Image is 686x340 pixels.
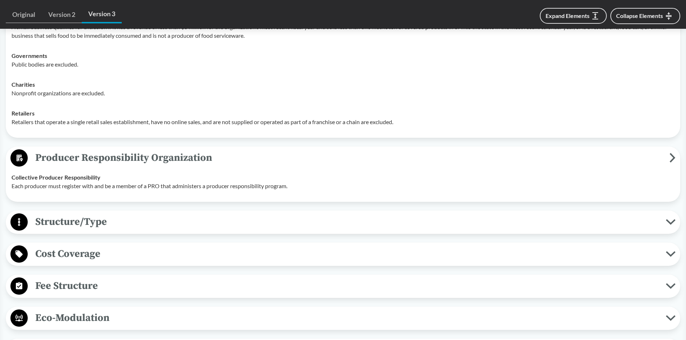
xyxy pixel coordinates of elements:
p: Public bodies are excluded. [12,60,674,69]
strong: Collective Producer Responsibility [12,174,100,181]
p: Each producer must register with and be a member of a PRO that administers a producer responsibil... [12,182,674,190]
button: Collapse Elements [610,8,680,24]
a: Version 2 [42,6,82,23]
strong: Charities [12,81,35,88]
span: Producer Responsibility Organization [28,150,669,166]
a: Original [6,6,42,23]
span: Eco-Modulation [28,310,666,326]
strong: Retailers [12,110,35,117]
span: Structure/Type [28,214,666,230]
button: Producer Responsibility Organization [8,149,678,167]
button: Fee Structure [8,277,678,295]
p: A small business qualifies for exclusion if it has a revenue of less than $5 million for the orga... [12,23,674,40]
strong: Governments [12,52,47,59]
button: Structure/Type [8,213,678,231]
span: Fee Structure [28,278,666,294]
button: Expand Elements [540,8,607,24]
button: Cost Coverage [8,245,678,263]
p: Nonprofit organizations are excluded. [12,89,674,98]
p: Retailers that operate a single retail sales establishment, have no online sales, and are not sup... [12,118,674,126]
a: Version 3 [82,6,122,23]
span: Cost Coverage [28,246,666,262]
button: Eco-Modulation [8,309,678,327]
